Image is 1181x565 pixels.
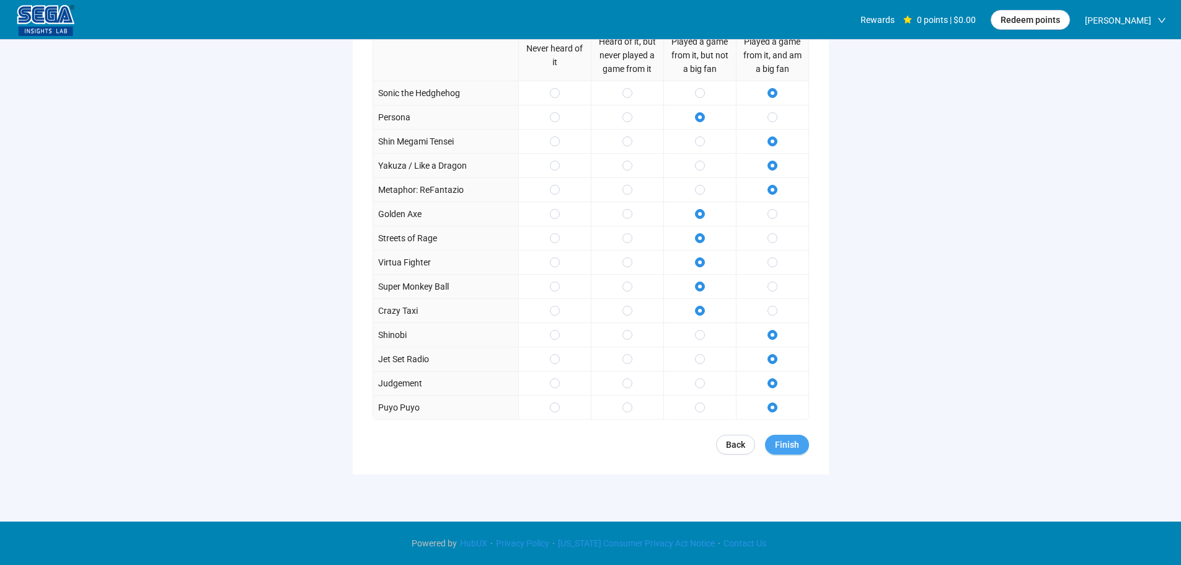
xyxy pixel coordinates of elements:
[378,135,454,148] p: Shin Megami Tensei
[378,256,431,269] p: Virtua Fighter
[378,86,460,100] p: Sonic the Hedghehog
[378,352,429,366] p: Jet Set Radio
[493,538,552,548] a: Privacy Policy
[741,35,803,76] p: Played a game from it, and am a big fan
[524,42,586,69] p: Never heard of it
[412,538,457,548] span: Powered by
[555,538,718,548] a: [US_STATE] Consumer Privacy Act Notice
[1085,1,1151,40] span: [PERSON_NAME]
[903,16,912,24] span: star
[596,35,658,76] p: Heard of it, but never played a game from it
[378,304,418,318] p: Crazy Taxi
[669,35,731,76] p: Played a game from it, but not a big fan
[716,435,755,455] a: Back
[378,159,467,172] p: Yakuza / Like a Dragon
[378,376,422,390] p: Judgement
[765,435,809,455] button: Finish
[378,328,407,342] p: Shinobi
[726,438,745,452] span: Back
[378,231,437,245] p: Streets of Rage
[1001,13,1060,27] span: Redeem points
[378,110,410,124] p: Persona
[378,183,464,197] p: Metaphor: ReFantazio
[720,538,769,548] a: Contact Us
[991,10,1070,30] button: Redeem points
[378,207,422,221] p: Golden Axe
[775,438,799,452] span: Finish
[378,280,449,293] p: Super Monkey Ball
[1157,16,1166,25] span: down
[378,401,420,414] p: Puyo Puyo
[412,536,769,550] div: · · ·
[457,538,490,548] a: HubUX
